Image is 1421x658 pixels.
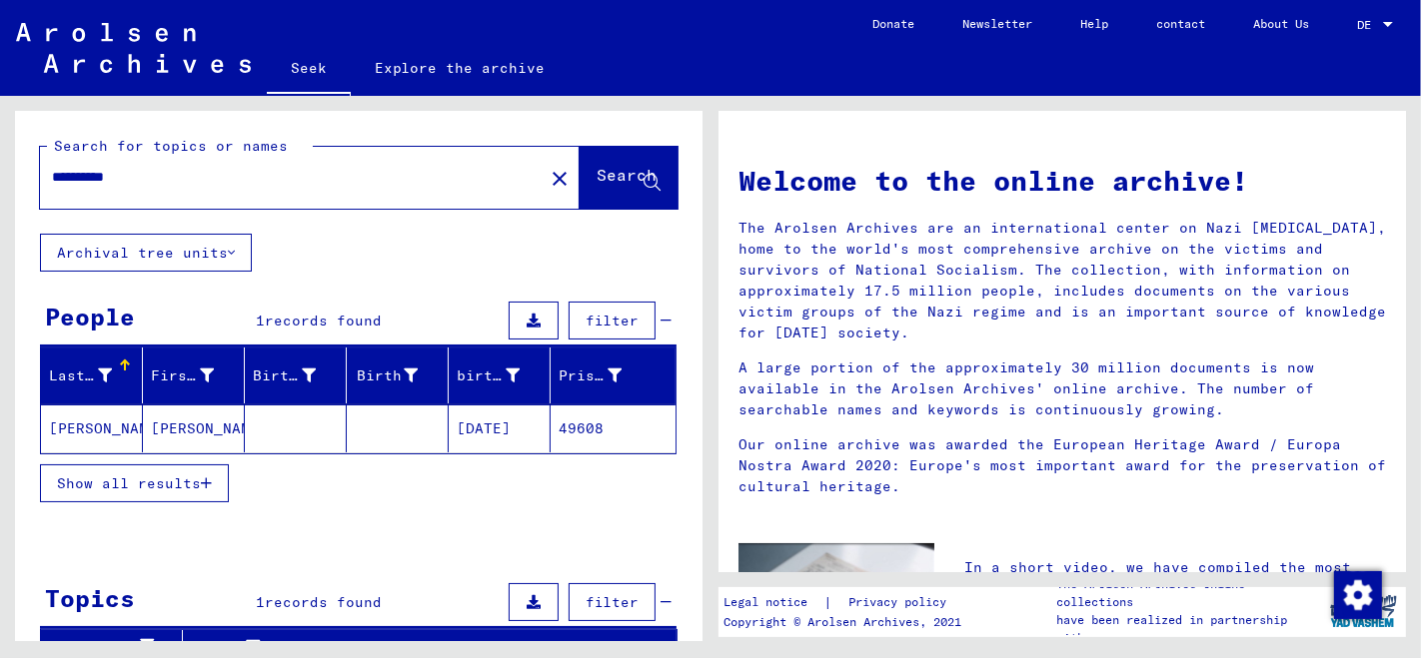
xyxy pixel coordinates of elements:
[848,594,946,609] font: Privacy policy
[57,474,201,492] font: Show all results
[40,464,229,502] button: Show all results
[964,558,1351,618] font: In a short video, we have compiled the most important tips for searching the online archive.
[357,366,402,384] font: Birth
[49,637,130,655] font: Signature
[738,163,1248,198] font: Welcome to the online archive!
[586,593,639,611] font: filter
[49,359,142,391] div: Last name
[559,419,604,437] font: 49608
[257,312,266,329] font: 1
[245,347,347,403] mat-header-cell: Birth name
[823,593,832,611] font: |
[597,165,657,185] font: Search
[832,592,970,613] a: Privacy policy
[586,312,639,329] font: filter
[57,244,228,262] font: Archival tree units
[16,23,251,73] img: Arolsen_neg.svg
[548,167,572,191] mat-icon: close
[569,583,656,621] button: filter
[49,366,130,384] font: Last name
[253,366,343,384] font: Birth name
[54,137,288,155] font: Search for topics or names
[355,359,448,391] div: Birth
[723,594,807,609] font: Legal notice
[45,583,135,613] font: Topics
[457,359,550,391] div: birth date
[1357,17,1371,32] font: DE
[457,366,547,384] font: birth date
[347,347,449,403] mat-header-cell: Birth
[1326,586,1401,636] img: yv_logo.png
[569,302,656,339] button: filter
[738,219,1386,341] font: The Arolsen Archives are an international center on Nazi [MEDICAL_DATA], home to the world's most...
[457,419,511,437] font: [DATE]
[1334,571,1382,619] img: Change consent
[151,359,244,391] div: First name
[267,44,351,96] a: Seek
[559,366,649,384] font: Prisoner #
[1080,16,1108,31] font: Help
[266,593,383,611] font: records found
[291,59,327,77] font: Seek
[559,359,652,391] div: Prisoner #
[41,347,143,403] mat-header-cell: Last name
[872,16,914,31] font: Donate
[580,147,678,209] button: Search
[45,302,135,331] font: People
[1333,570,1381,618] div: Change consent
[266,312,383,329] font: records found
[49,419,166,437] font: [PERSON_NAME]
[449,347,551,403] mat-header-cell: birth date
[738,435,1386,495] font: Our online archive was awarded the European Heritage Award / Europa Nostra Award 2020: Europe's m...
[253,359,346,391] div: Birth name
[257,593,266,611] font: 1
[540,158,580,198] button: Clear
[738,543,934,650] img: video.jpg
[375,59,546,77] font: Explore the archive
[1056,612,1287,645] font: have been realized in partnership with
[40,234,252,272] button: Archival tree units
[143,347,245,403] mat-header-cell: First name
[351,44,570,92] a: Explore the archive
[191,638,236,656] font: title
[723,614,961,629] font: Copyright © Arolsen Archives, 2021
[723,592,823,613] a: Legal notice
[1253,16,1309,31] font: About Us
[551,347,676,403] mat-header-cell: Prisoner #
[1156,16,1205,31] font: contact
[962,16,1032,31] font: Newsletter
[738,358,1314,418] font: A large portion of the approximately 30 million documents is now available in the Arolsen Archive...
[151,366,241,384] font: First name
[151,419,268,437] font: [PERSON_NAME]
